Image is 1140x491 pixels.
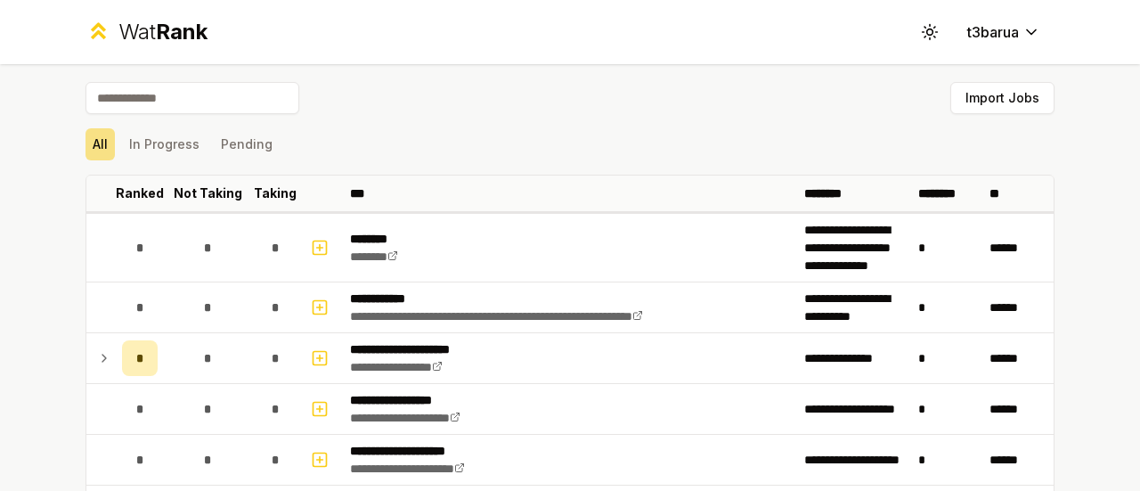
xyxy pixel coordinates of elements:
[85,18,208,46] a: WatRank
[118,18,208,46] div: Wat
[953,16,1054,48] button: t3barua
[950,82,1054,114] button: Import Jobs
[156,19,208,45] span: Rank
[174,184,242,202] p: Not Taking
[214,128,280,160] button: Pending
[967,21,1019,43] span: t3barua
[85,128,115,160] button: All
[122,128,207,160] button: In Progress
[116,184,164,202] p: Ranked
[254,184,297,202] p: Taking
